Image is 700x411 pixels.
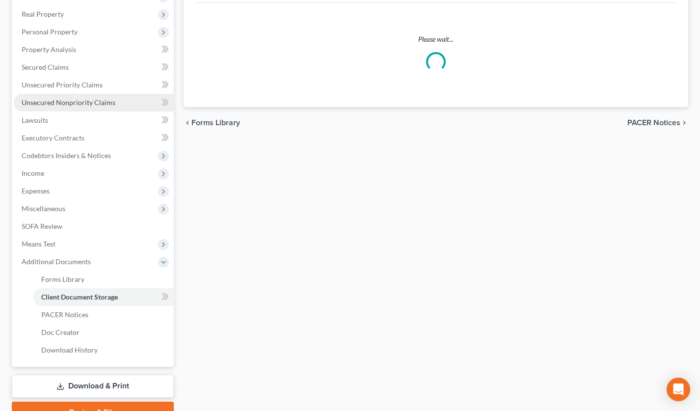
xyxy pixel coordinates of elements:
a: Forms Library [33,271,174,288]
span: SOFA Review [22,222,62,230]
span: Means Test [22,240,55,248]
a: PACER Notices [33,306,174,324]
span: Secured Claims [22,63,69,71]
i: chevron_left [184,119,191,127]
span: Forms Library [191,119,240,127]
span: Client Document Storage [41,293,118,301]
a: Client Document Storage [33,288,174,306]
a: Download History [33,341,174,359]
a: Lawsuits [14,111,174,129]
span: PACER Notices [627,119,680,127]
a: Unsecured Nonpriority Claims [14,94,174,111]
span: Property Analysis [22,45,76,54]
a: Secured Claims [14,58,174,76]
i: chevron_right [680,119,688,127]
span: Real Property [22,10,64,18]
span: Personal Property [22,27,78,36]
span: Unsecured Nonpriority Claims [22,98,115,107]
a: Property Analysis [14,41,174,58]
span: Unsecured Priority Claims [22,81,103,89]
a: Executory Contracts [14,129,174,147]
span: Miscellaneous [22,204,65,213]
a: Doc Creator [33,324,174,341]
p: Please wait... [197,34,675,44]
div: Open Intercom Messenger [667,378,690,401]
span: Lawsuits [22,116,48,124]
span: Doc Creator [41,328,80,336]
span: Executory Contracts [22,134,84,142]
button: chevron_left Forms Library [184,119,240,127]
a: SOFA Review [14,218,174,235]
span: Codebtors Insiders & Notices [22,151,111,160]
span: Additional Documents [22,257,91,266]
span: Forms Library [41,275,84,283]
button: PACER Notices chevron_right [627,119,688,127]
span: Expenses [22,187,50,195]
span: Income [22,169,44,177]
span: Download History [41,346,98,354]
a: Unsecured Priority Claims [14,76,174,94]
a: Download & Print [12,375,174,398]
span: PACER Notices [41,310,88,319]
